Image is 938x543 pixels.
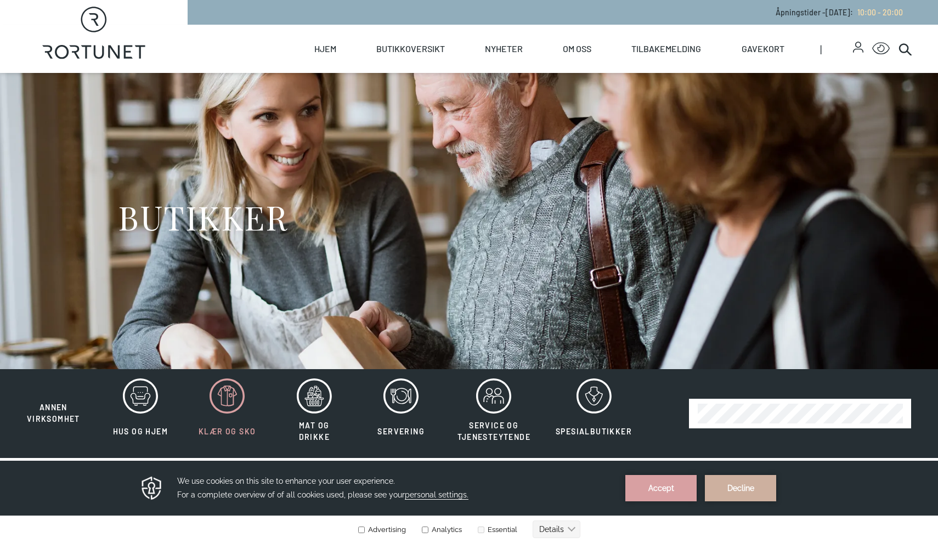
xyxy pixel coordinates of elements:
[422,67,428,74] input: Analytics
[446,378,543,449] button: Service og tjenesteytende
[185,378,270,449] button: Klær og sko
[563,25,591,73] a: Om oss
[539,66,564,75] text: Details
[853,8,903,17] a: 10:00 - 20:00
[857,8,903,17] span: 10:00 - 20:00
[625,16,697,42] button: Accept
[314,25,336,73] a: Hjem
[299,421,330,442] span: Mat og drikke
[872,40,890,58] button: Open Accessibility Menu
[457,421,531,442] span: Service og tjenesteytende
[776,7,903,18] p: Åpningstider - [DATE] :
[533,61,580,79] button: Details
[742,25,784,73] a: Gavekort
[405,31,468,41] span: personal settings.
[98,378,183,449] button: Hus og hjem
[485,25,523,73] a: Nyheter
[140,16,163,42] img: Privacy reminder
[544,378,643,449] button: Spesialbutikker
[11,378,96,425] button: Annen virksomhet
[556,427,632,436] span: Spesialbutikker
[27,403,80,423] span: Annen virksomhet
[820,25,853,73] span: |
[272,378,357,449] button: Mat og drikke
[631,25,701,73] a: Tilbakemelding
[377,427,425,436] span: Servering
[358,67,365,74] input: Advertising
[376,25,445,73] a: Butikkoversikt
[420,66,462,75] label: Analytics
[476,66,517,75] label: Essential
[199,427,256,436] span: Klær og sko
[177,15,612,43] h3: We use cookies on this site to enhance your user experience. For a complete overview of of all co...
[478,67,484,74] input: Essential
[705,16,776,42] button: Decline
[358,66,406,75] label: Advertising
[359,378,444,449] button: Servering
[118,196,287,237] h1: BUTIKKER
[113,427,168,436] span: Hus og hjem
